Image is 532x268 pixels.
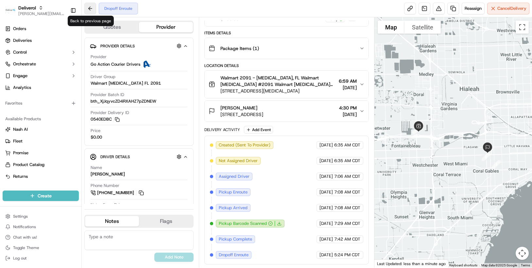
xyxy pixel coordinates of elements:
[374,260,449,268] div: Last Updated: less than a minute ago
[7,147,12,152] div: 📗
[319,189,333,195] span: [DATE]
[319,236,333,242] span: [DATE]
[5,138,76,144] a: Fleet
[91,171,125,177] div: [PERSON_NAME]
[244,126,273,134] button: Add Event
[13,174,28,179] span: Returns
[54,101,57,107] span: •
[339,111,357,118] span: [DATE]
[7,95,17,106] img: Charles Folsom
[13,235,37,240] span: Chat with us!
[3,148,79,158] button: Promise
[3,124,79,135] button: Nash AI
[91,110,129,116] span: Provider Delivery ID
[465,6,482,11] span: Reassign
[13,146,50,153] span: Knowledge Base
[14,62,26,74] img: 4920774857489_3d7f54699973ba98c624_72.jpg
[479,150,493,164] div: 8
[339,105,357,111] span: 4:30 PM
[497,6,526,11] span: Cancel Delivery
[13,256,26,261] span: Log out
[219,158,258,164] span: Not Assigned Driver
[489,158,503,171] div: 2
[334,252,360,258] span: 5:24 PM CDT
[13,85,31,91] span: Analytics
[3,3,68,18] button: DeliverolDeliverol[PERSON_NAME][EMAIL_ADDRESS][PERSON_NAME][DOMAIN_NAME]
[220,88,336,94] span: [STREET_ADDRESS][MEDICAL_DATA]
[58,101,77,107] span: 10:03 AM
[410,123,423,137] div: 1
[91,183,119,189] span: Phone Number
[3,82,79,93] a: Analytics
[65,162,79,167] span: Pylon
[90,151,188,162] button: Driver Details
[204,63,369,68] div: Location Details
[3,159,79,170] button: Product Catalog
[204,127,240,132] div: Delivery Activity
[319,142,333,148] span: [DATE]
[3,243,79,252] button: Toggle Theme
[3,35,79,46] a: Deliveries
[339,78,357,84] span: 6:59 AM
[220,45,259,52] span: Package Items ( 1 )
[13,224,36,229] span: Notifications
[7,85,44,90] div: Past conversations
[378,21,404,34] button: Show street map
[91,80,161,86] span: Walmart [MEDICAL_DATA] FL 2091
[3,254,79,263] button: Log out
[334,205,360,211] span: 7:08 AM CDT
[13,61,36,67] span: Orchestrate
[91,165,102,171] span: Name
[404,21,441,34] button: Show satellite imagery
[487,3,529,14] button: CancelDelivery
[100,154,130,159] span: Driver Details
[90,41,188,51] button: Provider Details
[91,202,126,208] span: Notes From Driver
[319,221,333,226] span: [DATE]
[101,84,119,92] button: See all
[204,30,369,36] div: Items Details
[219,221,267,226] span: Pickup Barcode Scanned
[219,205,248,211] span: Pickup Arrived
[91,92,124,98] span: Provider Batch ID
[58,119,74,124] span: 7:55 AM
[219,252,249,258] span: Dropoff Enroute
[91,134,102,140] span: $0.00
[13,138,23,144] span: Fleet
[205,101,369,122] button: [PERSON_NAME][STREET_ADDRESS]4:30 PM[DATE]
[85,216,139,226] button: Notes
[38,193,52,199] span: Create
[143,60,151,68] img: ActionCourier.png
[219,221,273,226] button: Pickup Barcode Scanned
[516,21,529,34] button: Toggle fullscreen view
[334,189,360,195] span: 7:08 AM CDT
[3,191,79,201] button: Create
[334,158,360,164] span: 6:35 AM CDT
[91,189,145,196] a: [PHONE_NUMBER]
[3,212,79,221] button: Settings
[13,126,28,132] span: Nash AI
[18,5,36,11] button: Deliverol
[462,3,485,14] button: Reassign
[13,49,27,55] span: Control
[91,54,107,60] span: Provider
[319,158,333,164] span: [DATE]
[3,24,79,34] a: Orders
[319,252,333,258] span: [DATE]
[5,126,76,132] a: Nash AI
[5,6,16,15] img: Deliverol
[91,128,100,134] span: Price
[334,174,360,179] span: 7:06 AM CDT
[139,22,193,32] button: Provider
[449,263,477,268] button: Keyboard shortcuts
[220,105,257,111] span: [PERSON_NAME]
[55,147,60,152] div: 💻
[7,113,17,123] img: Grace Nketiah
[319,205,333,211] span: [DATE]
[220,111,263,118] span: [STREET_ADDRESS]
[91,98,156,104] span: bth_XjJqyvcZD4RXAHZ7pZDNEW
[20,119,53,124] span: [PERSON_NAME]
[3,222,79,231] button: Notifications
[339,84,357,91] span: [DATE]
[13,150,28,156] span: Promise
